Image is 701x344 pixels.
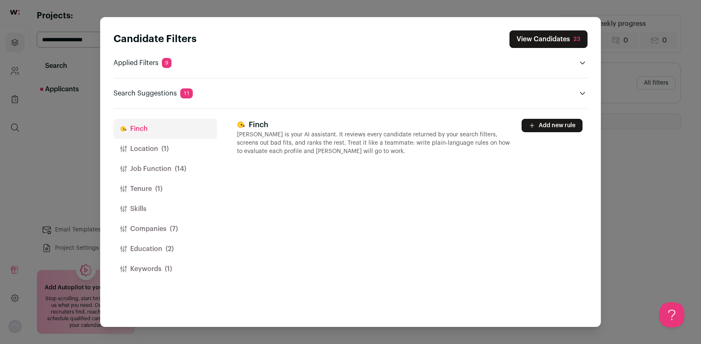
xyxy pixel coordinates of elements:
[573,35,580,43] div: 23
[113,88,193,98] p: Search Suggestions
[113,119,217,139] button: Finch
[165,264,172,274] span: (1)
[162,58,171,68] span: 9
[659,302,684,327] iframe: Help Scout Beacon - Open
[166,244,174,254] span: (2)
[509,30,588,48] button: Close search preferences
[113,139,217,159] button: Location(1)
[522,119,582,132] button: Add new rule
[155,184,162,194] span: (1)
[161,144,169,154] span: (1)
[577,58,588,68] button: Open applied filters
[113,179,217,199] button: Tenure(1)
[113,239,217,259] button: Education(2)
[175,164,186,174] span: (14)
[113,58,171,68] p: Applied Filters
[113,34,197,44] strong: Candidate Filters
[180,88,193,98] span: 11
[237,131,512,156] p: [PERSON_NAME] is your AI assistant. It reviews every candidate returned by your search filters, s...
[170,224,178,234] span: (7)
[113,199,217,219] button: Skills
[113,219,217,239] button: Companies(7)
[113,159,217,179] button: Job Function(14)
[237,119,512,131] h3: Finch
[113,259,217,279] button: Keywords(1)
